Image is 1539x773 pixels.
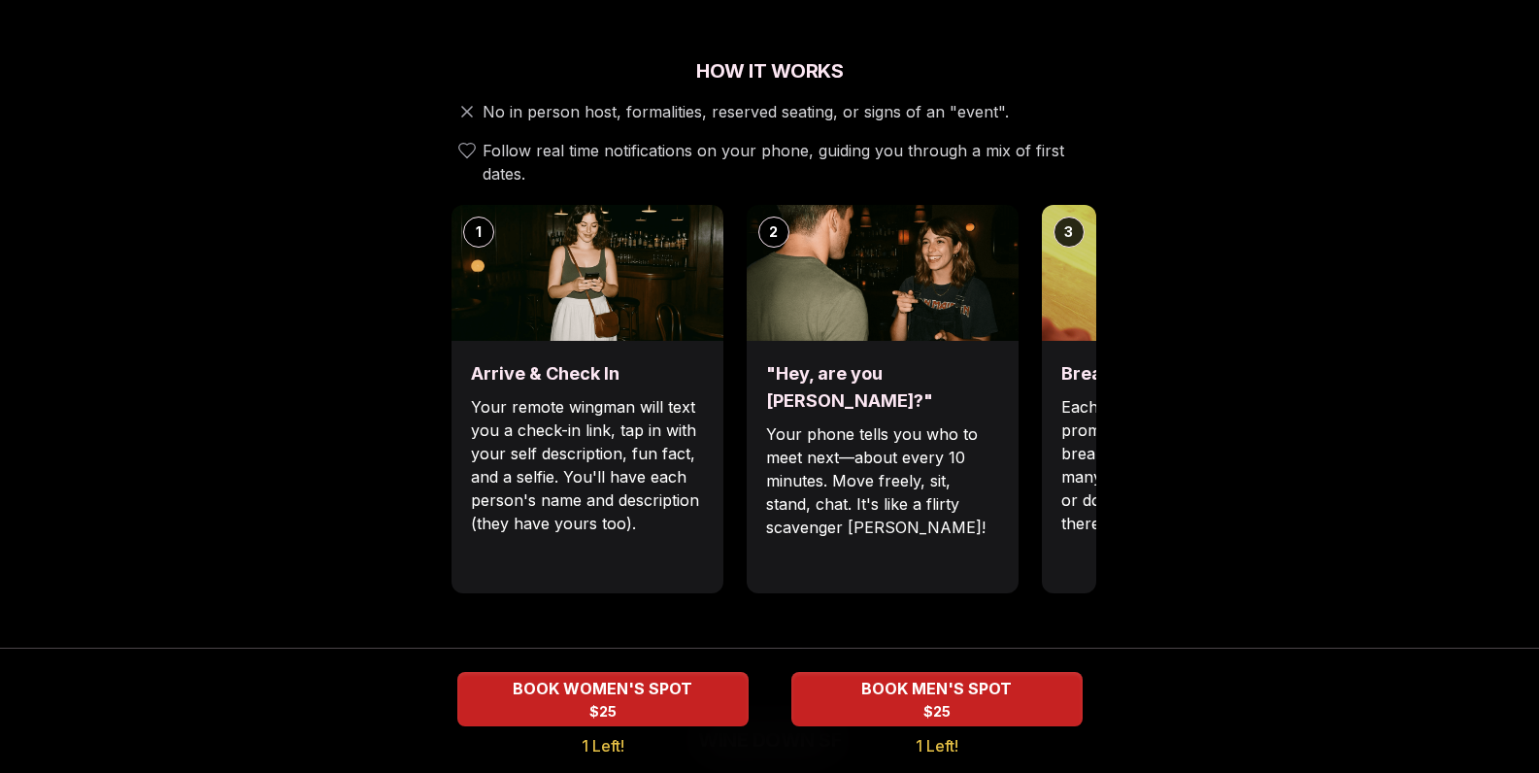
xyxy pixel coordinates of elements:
img: "Hey, are you Max?" [747,205,1019,341]
span: 1 Left! [916,734,958,757]
span: Follow real time notifications on your phone, guiding you through a mix of first dates. [483,139,1088,185]
div: 1 [463,217,494,248]
img: Arrive & Check In [452,205,723,341]
div: 3 [1054,217,1085,248]
span: BOOK MEN'S SPOT [857,677,1016,700]
span: $25 [923,702,951,722]
p: Your remote wingman will text you a check-in link, tap in with your self description, fun fact, a... [471,395,704,535]
h3: "Hey, are you [PERSON_NAME]?" [766,360,999,415]
span: BOOK WOMEN'S SPOT [509,677,696,700]
h3: Break the ice with prompts [1061,360,1294,387]
p: Each date will have new convo prompts on screen to help break the ice. Cycle through as many as y... [1061,395,1294,535]
h3: Arrive & Check In [471,360,704,387]
button: BOOK MEN'S SPOT - 1 Left! [791,672,1083,726]
span: $25 [589,702,617,722]
button: BOOK WOMEN'S SPOT - 1 Left! [457,672,749,726]
p: Your phone tells you who to meet next—about every 10 minutes. Move freely, sit, stand, chat. It's... [766,422,999,539]
img: Break the ice with prompts [1042,205,1314,341]
span: 1 Left! [582,734,624,757]
div: 2 [758,217,789,248]
h2: How It Works [444,57,1096,84]
span: No in person host, formalities, reserved seating, or signs of an "event". [483,100,1009,123]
